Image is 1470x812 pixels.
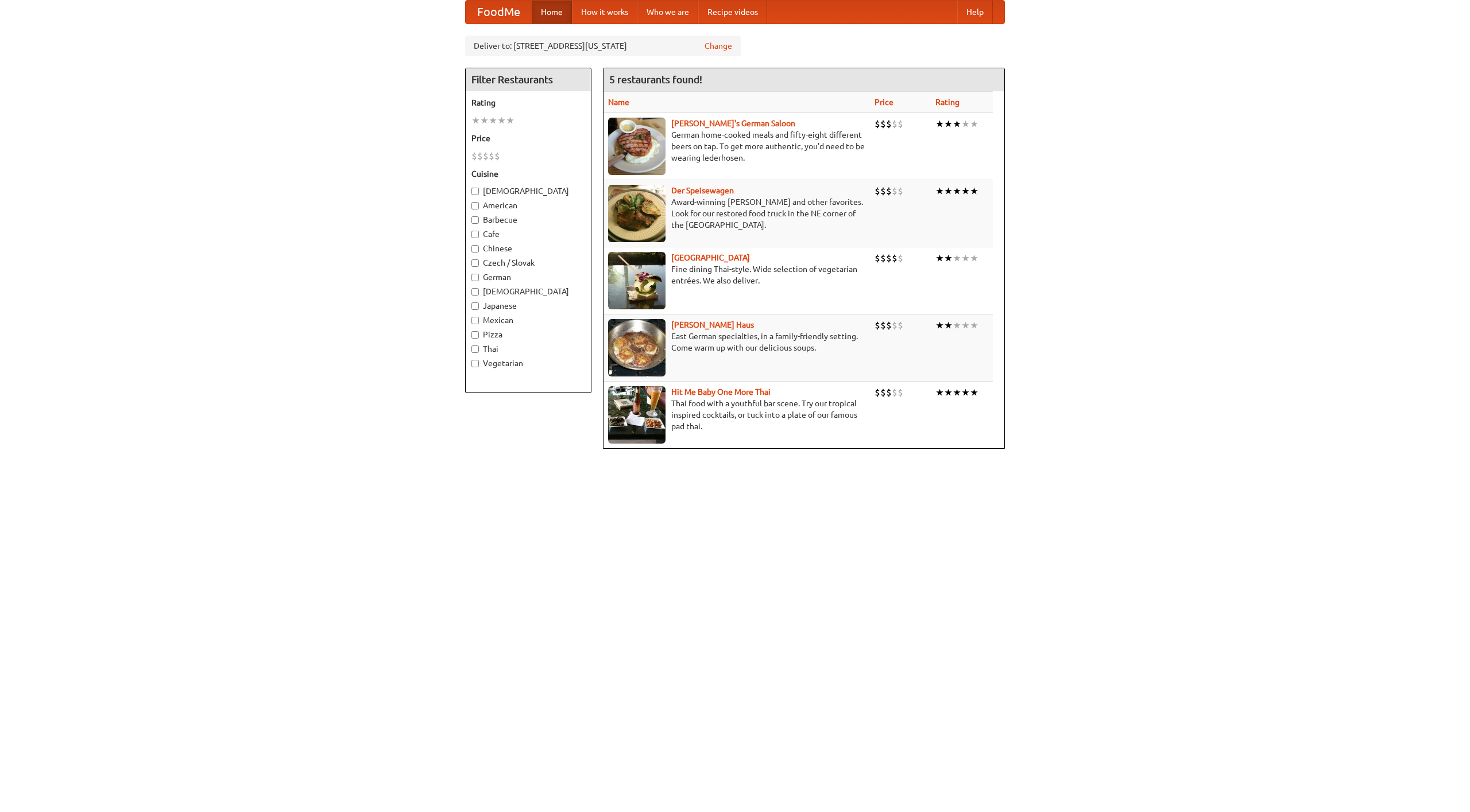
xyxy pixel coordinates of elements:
label: Cafe [471,228,585,240]
li: ★ [489,114,497,127]
li: ★ [935,185,944,197]
a: How it works [572,1,637,24]
label: Czech / Slovak [471,257,585,269]
img: speisewagen.jpg [608,185,666,242]
li: $ [898,185,903,197]
a: Name [608,98,629,107]
input: Barbecue [471,216,479,224]
input: [DEMOGRAPHIC_DATA] [471,288,479,296]
label: Chinese [471,243,585,254]
p: Fine dining Thai-style. Wide selection of vegetarian entrées. We also deliver. [608,263,865,286]
li: ★ [961,319,970,332]
a: Home [532,1,572,24]
li: ★ [970,319,978,332]
li: $ [898,319,903,332]
a: Who we are [637,1,698,24]
h4: Filter Restaurants [466,68,591,91]
li: $ [875,386,880,399]
li: ★ [961,118,970,130]
li: $ [898,252,903,265]
label: Barbecue [471,214,585,226]
li: $ [875,118,880,130]
li: ★ [497,114,506,127]
li: $ [494,150,500,162]
img: kohlhaus.jpg [608,319,666,376]
li: $ [898,386,903,399]
li: ★ [970,185,978,197]
li: $ [886,118,892,130]
b: [PERSON_NAME]'s German Saloon [671,119,795,128]
li: ★ [953,118,961,130]
li: $ [471,150,477,162]
li: ★ [935,319,944,332]
div: Deliver to: [STREET_ADDRESS][US_STATE] [465,36,741,56]
li: $ [875,252,880,265]
li: ★ [944,252,953,265]
li: ★ [953,386,961,399]
li: ★ [944,185,953,197]
input: Mexican [471,317,479,324]
label: Japanese [471,300,585,312]
ng-pluralize: 5 restaurants found! [609,74,702,85]
li: ★ [970,386,978,399]
li: ★ [961,252,970,265]
li: $ [886,386,892,399]
img: babythai.jpg [608,386,666,444]
li: $ [886,185,892,197]
label: German [471,271,585,283]
a: Help [957,1,993,24]
li: $ [886,252,892,265]
li: $ [892,252,898,265]
li: ★ [961,386,970,399]
a: [PERSON_NAME] Haus [671,320,754,329]
li: ★ [935,118,944,130]
li: $ [898,118,903,130]
li: $ [880,386,886,399]
li: $ [892,185,898,197]
li: ★ [480,114,489,127]
li: $ [880,319,886,332]
li: ★ [506,114,514,127]
li: $ [880,118,886,130]
a: FoodMe [466,1,532,24]
li: ★ [961,185,970,197]
li: $ [892,319,898,332]
a: Recipe videos [698,1,767,24]
input: Czech / Slovak [471,259,479,267]
li: ★ [935,252,944,265]
a: Change [705,40,732,52]
a: Rating [935,98,960,107]
label: Thai [471,343,585,355]
input: American [471,202,479,209]
li: ★ [944,319,953,332]
label: Vegetarian [471,358,585,369]
input: Cafe [471,231,479,238]
li: ★ [953,185,961,197]
li: $ [875,319,880,332]
h5: Price [471,133,585,144]
li: ★ [935,386,944,399]
p: German home-cooked meals and fifty-eight different beers on tap. To get more authentic, you'd nee... [608,129,865,164]
a: Price [875,98,893,107]
input: German [471,274,479,281]
li: $ [477,150,483,162]
input: Thai [471,345,479,353]
h5: Cuisine [471,168,585,180]
a: [GEOGRAPHIC_DATA] [671,253,750,262]
input: [DEMOGRAPHIC_DATA] [471,188,479,195]
label: Mexican [471,314,585,326]
li: ★ [471,114,480,127]
li: ★ [953,252,961,265]
a: Der Speisewagen [671,186,734,195]
li: $ [483,150,489,162]
input: Japanese [471,302,479,310]
img: esthers.jpg [608,118,666,175]
li: $ [886,319,892,332]
p: Award-winning [PERSON_NAME] and other favorites. Look for our restored food truck in the NE corne... [608,196,865,231]
li: $ [489,150,494,162]
p: East German specialties, in a family-friendly setting. Come warm up with our delicious soups. [608,331,865,353]
li: $ [880,252,886,265]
